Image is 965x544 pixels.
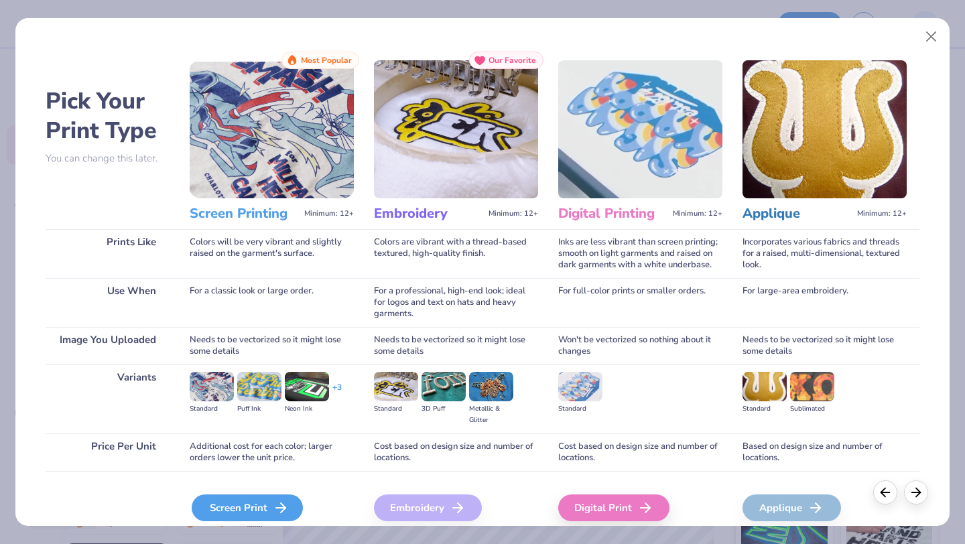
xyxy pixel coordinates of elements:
div: Prints Like [46,229,170,278]
span: We'll vectorize your image. [743,524,907,535]
img: Standard [374,372,418,401]
img: Digital Printing [558,60,722,198]
div: Standard [558,403,602,415]
img: Metallic & Glitter [469,372,513,401]
div: Standard [374,403,418,415]
div: Background removed [758,74,931,90]
img: Puff Ink [237,372,281,401]
h3: Embroidery [374,205,483,222]
h3: Digital Printing [558,205,667,222]
div: Needs to be vectorized so it might lose some details [374,327,538,364]
div: Inks are less vibrant than screen printing; smooth on light garments and raised on dark garments ... [558,229,722,278]
div: Applique [743,494,841,521]
div: Needs to be vectorized so it might lose some details [190,327,354,364]
div: Cost based on design size and number of locations. [558,433,722,471]
div: Standard [190,403,234,415]
div: For a professional, high-end look; ideal for logos and text on hats and heavy garments. [374,278,538,327]
div: Use When [46,278,170,327]
div: Sublimated [790,403,834,415]
div: Standard [743,403,787,415]
div: Embroidery [374,494,482,521]
div: For full-color prints or smaller orders. [558,278,722,327]
div: For large-area embroidery. [743,278,907,327]
img: Screen Printing [190,60,354,198]
div: Incorporates various fabrics and threads for a raised, multi-dimensional, textured look. [743,229,907,278]
div: Metallic & Glitter [469,403,513,426]
div: 3D Puff [422,403,466,415]
div: Colors will be very vibrant and slightly raised on the garment's surface. [190,229,354,278]
div: Digital Print [558,494,669,521]
span: We'll vectorize your image. [190,524,354,535]
span: Most Popular [301,56,352,65]
div: + 3 [332,382,342,405]
div: Cost based on design size and number of locations. [374,433,538,471]
span: Minimum: 12+ [673,209,722,218]
div: Price Per Unit [46,433,170,471]
div: Colors are vibrant with a thread-based textured, high-quality finish. [374,229,538,278]
span: Minimum: 12+ [489,209,538,218]
div: Needs to be vectorized so it might lose some details [743,327,907,364]
span: Minimum: 12+ [304,209,354,218]
h2: Pick Your Print Type [46,86,170,145]
img: 3D Puff [422,372,466,401]
div: Additional cost for each color; larger orders lower the unit price. [190,433,354,471]
span: Our Favorite [489,56,536,65]
div: Variants [46,364,170,433]
div: Puff Ink [237,403,281,415]
div: Screen Print [192,494,303,521]
h3: Screen Printing [190,205,299,222]
img: Standard [743,372,787,401]
img: Standard [558,372,602,401]
p: You can change this later. [46,153,170,164]
div: Based on design size and number of locations. [743,433,907,471]
div: For a classic look or large order. [190,278,354,327]
h3: Applique [743,205,852,222]
img: Applique [743,60,907,198]
button: close [931,74,941,90]
div: Neon Ink [285,403,329,415]
img: Embroidery [374,60,538,198]
img: Sublimated [790,372,834,401]
span: We'll vectorize your image. [374,524,538,535]
div: Image You Uploaded [46,327,170,364]
span: Minimum: 12+ [857,209,907,218]
img: Standard [190,372,234,401]
div: Won't be vectorized so nothing about it changes [558,327,722,364]
img: Neon Ink [285,372,329,401]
